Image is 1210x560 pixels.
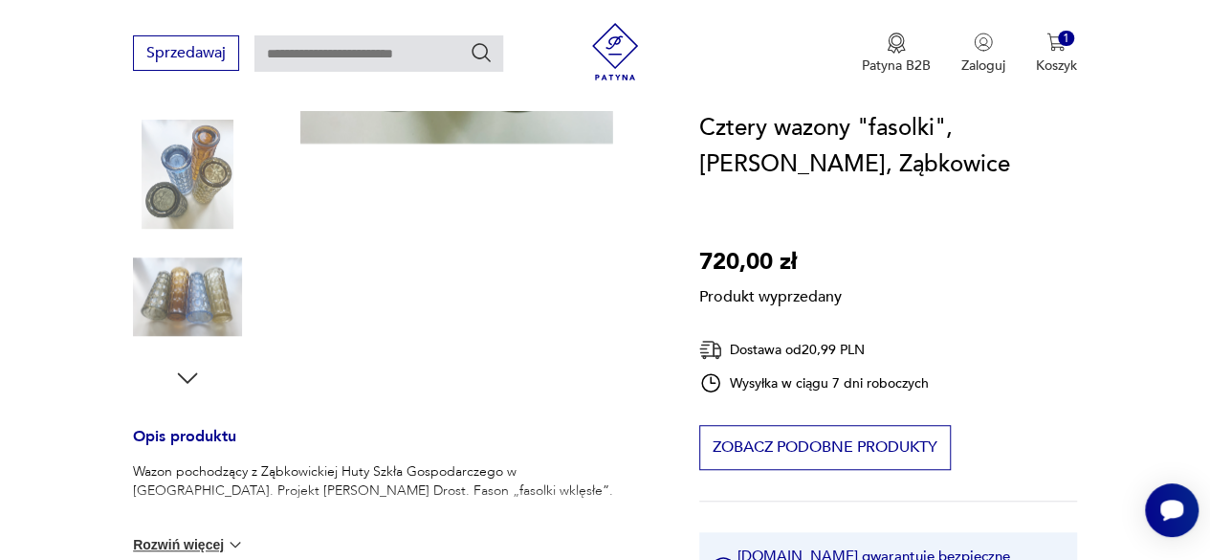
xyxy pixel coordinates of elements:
[1058,31,1074,47] div: 1
[586,23,644,80] img: Patyna - sklep z meblami i dekoracjami vintage
[961,33,1005,75] button: Zaloguj
[862,33,931,75] button: Patyna B2B
[974,33,993,52] img: Ikonka użytkownika
[133,535,244,554] button: Rozwiń więcej
[699,244,842,280] p: 720,00 zł
[1036,33,1077,75] button: 1Koszyk
[133,48,239,61] a: Sprzedawaj
[1046,33,1066,52] img: Ikona koszyka
[133,431,653,462] h3: Opis produktu
[226,535,245,554] img: chevron down
[699,371,929,394] div: Wysyłka w ciągu 7 dni roboczych
[699,338,929,362] div: Dostawa od 20,99 PLN
[699,425,951,470] button: Zobacz podobne produkty
[1036,56,1077,75] p: Koszyk
[1145,483,1199,537] iframe: Smartsupp widget button
[470,41,493,64] button: Szukaj
[133,35,239,71] button: Sprzedawaj
[133,462,653,501] p: Wazon pochodzący z Ząbkowickiej Huty Szkła Gospodarczego w [GEOGRAPHIC_DATA]. Projekt [PERSON_NAM...
[862,56,931,75] p: Patyna B2B
[699,280,842,307] p: Produkt wyprzedany
[862,33,931,75] a: Ikona medaluPatyna B2B
[699,338,722,362] img: Ikona dostawy
[961,56,1005,75] p: Zaloguj
[699,110,1077,183] h1: Cztery wazony "fasolki", [PERSON_NAME], Ząbkowice
[887,33,906,54] img: Ikona medalu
